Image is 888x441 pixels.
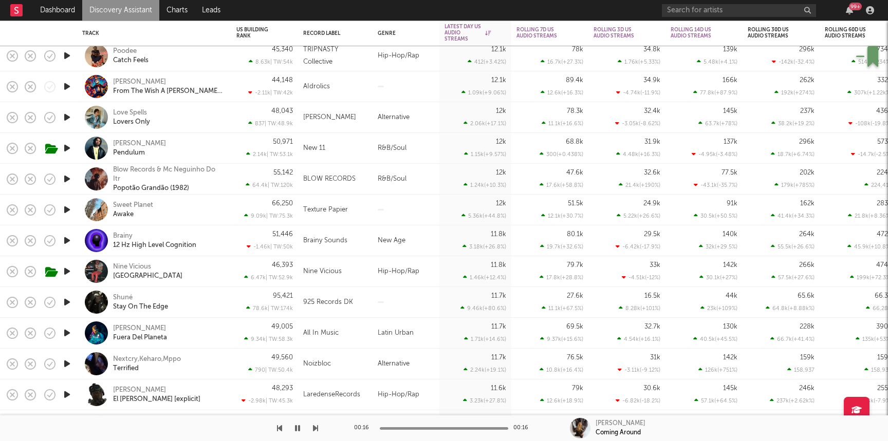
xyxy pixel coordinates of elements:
[567,293,583,299] div: 27.6k
[113,232,133,241] a: Brainy
[496,139,506,145] div: 12k
[461,89,506,96] div: 1.09k ( +9.06 % )
[373,133,439,164] div: R&B/Soul
[644,139,660,145] div: 31.9k
[496,169,506,176] div: 12k
[566,139,583,145] div: 68.8k
[516,27,568,39] div: Rolling 7D US Audio Streams
[723,262,737,269] div: 142k
[774,182,815,188] div: 179k ( +785 % )
[303,296,353,309] div: 925 Records DK
[303,265,342,278] div: Nine Vicious
[724,139,737,145] div: 137k
[236,120,293,127] div: 837 | TW: 48.9k
[723,77,737,84] div: 166k
[373,318,439,349] div: Latin Urban
[846,6,853,14] button: 99+
[113,201,153,210] a: Sweet Planet
[772,59,815,65] div: -142k ( -32.4 % )
[616,151,660,158] div: 4.48k ( +16.3 % )
[617,213,660,219] div: 5.22k ( +26.6 % )
[236,89,293,96] div: -2.11k | TW: 42k
[236,243,293,250] div: -1.46k | TW: 50k
[273,139,293,145] div: 50,971
[540,367,583,373] div: 10.8k ( +16.4 % )
[113,355,181,364] a: Nextcry,Keharo,Mppo
[113,364,139,373] a: Terrified
[373,164,439,195] div: R&B/Soul
[113,184,189,193] div: Popotão Grandão (1982)
[464,182,506,188] div: 1.24k ( +10.3 % )
[113,47,137,56] a: Poodee
[113,210,134,219] div: Awake
[303,327,339,339] div: All In Music
[787,367,815,373] div: 158,937
[618,59,660,65] div: 1.76k ( +5.33 % )
[540,274,583,281] div: 17.8k ( +28.8 % )
[354,422,375,434] div: 00:16
[82,30,221,36] div: Track
[800,77,815,84] div: 262k
[113,241,196,250] a: 12 Hz High Level Cognition
[697,59,737,65] div: 5.48k ( +4.1 % )
[113,395,200,404] div: El [PERSON_NAME] [explicit]
[236,151,293,158] div: 2.14k | TW: 53.1k
[566,169,583,176] div: 47.6k
[460,305,506,312] div: 9.46k ( +80.6 % )
[616,89,660,96] div: -4.74k ( -11.9 % )
[272,262,293,269] div: 46,393
[113,87,224,96] a: From The Wish A [PERSON_NAME] [explicit]
[303,44,367,68] div: TRIPNASTY Collective
[113,78,166,87] a: [PERSON_NAME]
[462,243,506,250] div: 3.18k ( +26.8 % )
[378,30,429,36] div: Genre
[727,200,737,207] div: 91k
[800,354,815,361] div: 159k
[464,120,506,127] div: 2.06k ( +17.1 % )
[463,397,506,404] div: 3.23k ( +27.8 % )
[272,200,293,207] div: 66,250
[616,397,660,404] div: -6.82k ( -18.2 % )
[540,397,583,404] div: 12.6k ( +18.9 % )
[303,173,356,185] div: BLOW RECORDS
[272,77,293,84] div: 44,148
[113,139,166,148] div: [PERSON_NAME]
[692,151,737,158] div: -4.95k ( -3.48 % )
[799,139,815,145] div: 296k
[694,213,737,219] div: 30.5k ( +50.5 % )
[800,169,815,176] div: 202k
[723,354,737,361] div: 142k
[303,30,352,36] div: Record Label
[766,305,815,312] div: 64.8k ( +8.88k % )
[236,213,293,219] div: 9.09k | TW: 75.3k
[113,302,168,312] a: Stay On The Edge
[800,323,815,330] div: 228k
[445,24,491,42] div: Latest Day US Audio Streams
[698,367,737,373] div: 126k ( +751 % )
[799,231,815,238] div: 264k
[113,293,133,302] a: Shuné
[799,46,815,53] div: 296k
[491,77,506,84] div: 12.1k
[236,27,277,39] div: US Building Rank
[272,231,293,238] div: 51,446
[113,118,150,127] a: Lovers Only
[113,165,224,184] a: Blow Records & Mc Neguinho Do Itr
[373,349,439,379] div: Alternative
[303,111,356,124] div: [PERSON_NAME]
[113,108,147,118] div: Love Spells
[771,151,815,158] div: 18.7k ( +6.74 % )
[540,151,583,158] div: 300 ( +0.438 % )
[491,323,506,330] div: 11.7k
[619,182,660,188] div: 21.4k ( +190 % )
[799,385,815,392] div: 246k
[650,354,660,361] div: 31k
[491,46,506,53] div: 12.1k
